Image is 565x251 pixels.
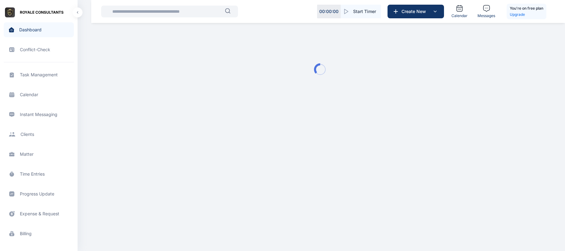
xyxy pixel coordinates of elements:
[4,167,74,182] a: time entries
[510,5,543,11] h5: You're on free plan
[353,8,376,15] span: Start Timer
[449,2,470,21] a: Calendar
[475,2,498,21] a: Messages
[510,11,543,18] a: Upgrade
[319,8,339,15] p: 00 : 00 : 00
[4,186,74,201] a: progress update
[341,5,381,18] button: Start Timer
[399,8,431,15] span: Create New
[4,226,74,241] a: billing
[478,13,495,18] span: Messages
[4,67,74,82] a: task management
[20,9,64,16] span: ROYALE CONSULTANTS
[4,22,74,37] a: dashboard
[4,107,74,122] a: Instant Messaging
[4,127,74,142] a: clients
[388,5,444,18] button: Create New
[4,42,74,57] a: conflict-check
[4,87,74,102] a: calendar
[4,147,74,162] a: matter
[4,206,74,221] a: expense & request
[451,13,468,18] span: Calendar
